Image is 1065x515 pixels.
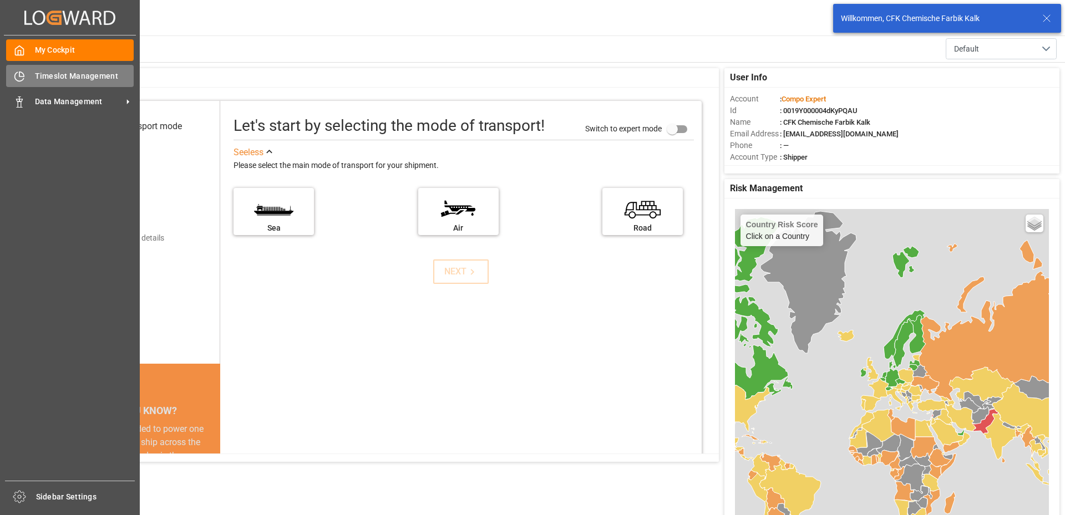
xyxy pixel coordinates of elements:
[730,140,780,151] span: Phone
[780,118,870,126] span: : CFK Chemische Farbik Kalk
[239,222,308,234] div: Sea
[585,124,662,132] span: Switch to expert mode
[6,39,134,61] a: My Cockpit
[60,399,220,422] div: DID YOU KNOW?
[746,220,818,241] div: Click on a Country
[35,70,134,82] span: Timeslot Management
[35,44,134,56] span: My Cockpit
[234,159,694,172] div: Please select the main mode of transport for your shipment.
[35,96,123,108] span: Data Management
[730,105,780,116] span: Id
[730,128,780,140] span: Email Address
[730,71,767,84] span: User Info
[234,114,545,137] div: Let's start by selecting the mode of transport!
[730,182,803,195] span: Risk Management
[946,38,1057,59] button: open menu
[782,95,826,103] span: Compo Expert
[608,222,677,234] div: Road
[780,95,826,103] span: :
[780,153,808,161] span: : Shipper
[36,491,135,503] span: Sidebar Settings
[746,220,818,229] h4: Country Risk Score
[780,141,789,150] span: : —
[730,116,780,128] span: Name
[424,222,493,234] div: Air
[780,130,899,138] span: : [EMAIL_ADDRESS][DOMAIN_NAME]
[1026,215,1043,232] a: Layers
[780,106,858,115] span: : 0019Y000004dKyPQAU
[954,43,979,55] span: Default
[6,65,134,86] a: Timeslot Management
[730,93,780,105] span: Account
[444,265,478,278] div: NEXT
[730,151,780,163] span: Account Type
[433,259,489,284] button: NEXT
[73,422,207,502] div: The energy needed to power one large container ship across the ocean in a single day is the same ...
[841,13,1032,24] div: Willkommen, CFK Chemische Farbik Kalk
[234,146,263,159] div: See less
